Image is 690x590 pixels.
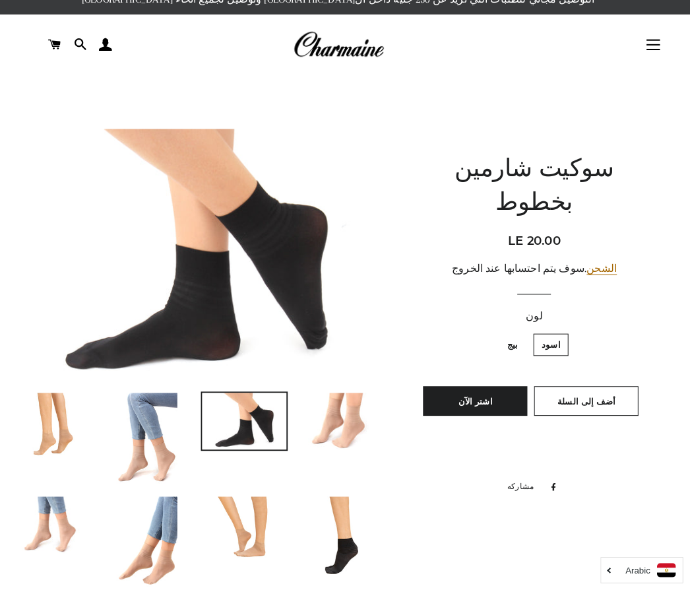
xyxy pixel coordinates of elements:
[537,390,639,419] button: أضف إلى السلة
[421,162,654,228] h1: سوكيت شارمين بخطوط
[421,267,654,283] div: .سوف يتم احتسابها عند الخروج
[128,397,187,486] img: تحميل الصورة في عارض المعرض ، سوكيت شارمين بخطوط
[588,269,618,281] a: الشحن
[428,390,530,419] button: اشتر الآن
[212,397,294,452] img: تحميل الصورة في عارض المعرض ، سوكيت شارمين بخطوط
[128,498,187,587] img: تحميل الصورة في عارض المعرض ، سوكيت شارمين بخطوط
[511,482,543,496] span: مشاركه
[610,564,676,577] a: Arabic
[33,397,92,486] img: تحميل الصورة في عارض المعرض ، سوكيت شارمين بخطوط
[503,339,529,360] label: بيج
[21,498,104,554] img: تحميل الصورة في عارض المعرض ، سوكيت شارمين بخطوط
[560,399,617,410] span: أضف إلى السلة
[511,240,563,255] span: LE 20.00
[319,498,378,587] img: تحميل الصورة في عارض المعرض ، سوكيت شارمين بخطوط
[627,566,651,575] i: Arabic
[536,339,571,360] label: اسود
[20,138,391,385] img: سوكيت شارمين بخطوط
[224,498,283,587] img: تحميل الصورة في عارض المعرض ، سوكيت شارمين بخطوط
[301,41,390,70] img: Charmaine Egypt
[421,313,654,330] label: لون
[307,397,389,452] img: تحميل الصورة في عارض المعرض ، سوكيت شارمين بخطوط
